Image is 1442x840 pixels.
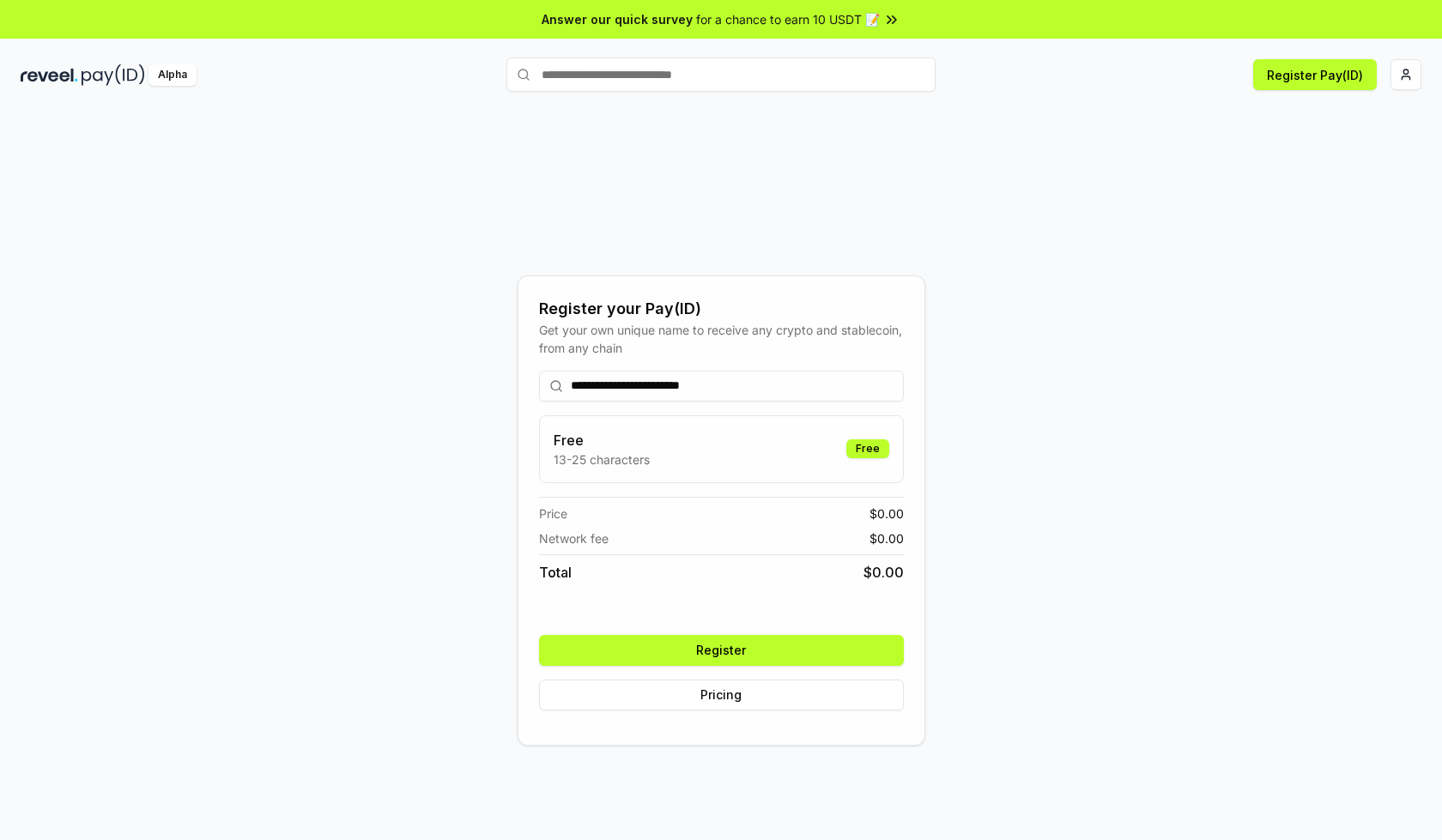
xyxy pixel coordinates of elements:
span: Total [539,562,572,583]
span: $ 0.00 [863,562,904,583]
button: Register Pay(ID) [1253,59,1377,90]
span: $ 0.00 [869,529,904,547]
img: reveel_dark [21,64,78,86]
span: for a chance to earn 10 USDT 📝 [696,10,880,28]
div: Register your Pay(ID) [539,297,904,321]
span: $ 0.00 [869,505,904,523]
button: Pricing [539,680,904,710]
div: Get your own unique name to receive any crypto and stablecoin, from any chain [539,321,904,357]
div: Alpha [148,64,197,86]
span: Price [539,505,567,523]
div: Free [846,439,889,458]
img: pay_id [82,64,145,86]
span: Network fee [539,529,609,547]
h3: Free [554,430,650,450]
p: 13-25 characters [554,450,650,468]
span: Answer our quick survey [542,10,693,28]
button: Register [539,635,904,666]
